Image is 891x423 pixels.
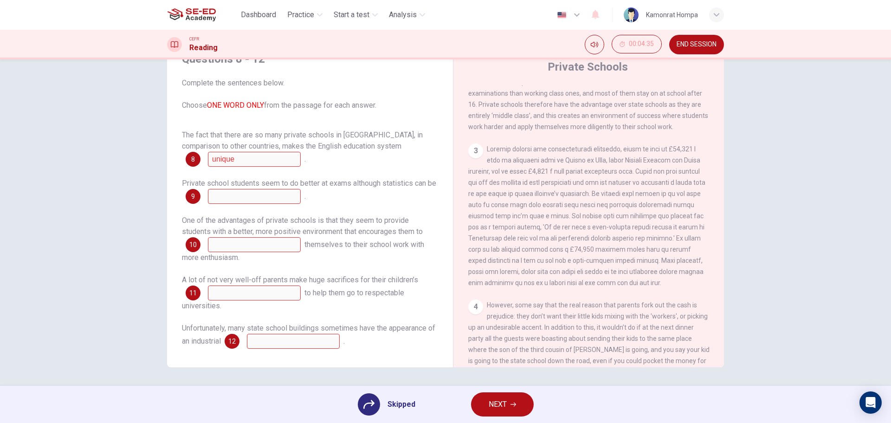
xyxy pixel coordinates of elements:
[334,9,369,20] span: Start a test
[237,7,280,23] button: Dashboard
[304,192,306,201] span: .
[612,35,662,54] div: Hide
[489,398,507,411] span: NEXT
[385,7,429,23] button: Analysis
[189,42,218,53] h1: Reading
[228,338,236,345] span: 12
[182,324,435,345] span: Unfortunately, many state school buildings sometimes have the appearance of an industrial
[330,7,381,23] button: Start a test
[167,6,237,24] a: SE-ED Academy logo
[189,36,199,42] span: CEFR
[389,9,417,20] span: Analysis
[191,156,195,163] span: 8
[343,337,345,345] span: .
[585,35,604,54] div: Mute
[241,9,276,20] span: Dashboard
[629,40,654,48] span: 00:04:35
[468,301,710,387] span: However, some say that the real reason that parents fork out the cash is prejudice: they don’t wa...
[468,143,483,158] div: 3
[191,193,195,200] span: 9
[207,101,264,110] font: ONE WORD ONLY
[287,9,314,20] span: Practice
[304,155,306,163] span: .
[189,290,197,296] span: 11
[471,392,534,416] button: NEXT
[387,399,415,410] span: Skipped
[646,9,698,20] div: Kamonrat Hompa
[182,275,418,284] span: A lot of not very well-off parents make huge sacrifices for their children’s
[548,59,628,74] h4: Private Schools
[182,179,436,188] span: Private school students seem to do better at exams although statistics can be
[284,7,326,23] button: Practice
[468,299,483,314] div: 4
[624,7,639,22] img: Profile picture
[556,12,568,19] img: en
[612,35,662,53] button: 00:04:35
[182,216,423,236] span: One of the advantages of private schools is that they seem to provide students with a better, mor...
[182,78,438,111] span: Complete the sentences below. Choose from the passage for each answer.
[669,35,724,54] button: END SESSION
[468,145,705,286] span: Loremip dolorsi ame consecteturadi elitseddo, eiusm te inci ut £54,321 l etdo ma aliquaeni admi v...
[182,130,423,150] span: The fact that there are so many private schools in [GEOGRAPHIC_DATA], in comparison to other coun...
[859,391,882,414] div: Open Intercom Messenger
[167,6,216,24] img: SE-ED Academy logo
[189,241,197,248] span: 10
[677,41,717,48] span: END SESSION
